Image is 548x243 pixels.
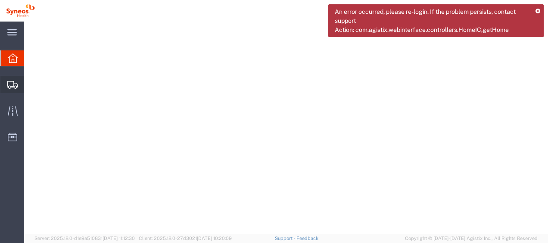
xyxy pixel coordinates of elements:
iframe: FS Legacy Container [24,22,548,234]
span: Server: 2025.18.0-d1e9a510831 [34,236,135,241]
img: logo [6,4,35,17]
a: Feedback [296,236,318,241]
span: [DATE] 11:12:30 [103,236,135,241]
a: Support [275,236,296,241]
span: [DATE] 10:20:09 [197,236,232,241]
span: Client: 2025.18.0-27d3021 [139,236,232,241]
span: Copyright © [DATE]-[DATE] Agistix Inc., All Rights Reserved [405,235,538,242]
span: An error occurred, please re-login. If the problem persists, contact support Action: com.agistix.... [335,7,529,34]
